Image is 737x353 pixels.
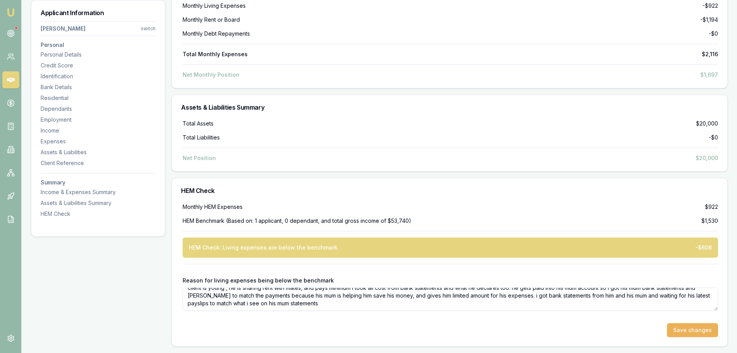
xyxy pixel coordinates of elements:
div: $1,530 [701,217,718,225]
div: -$922 [703,2,718,10]
div: Credit Score [41,62,156,69]
div: Monthly HEM Expenses [183,203,243,211]
div: Total Assets [183,120,214,127]
div: $2,116 [702,50,718,58]
div: Personal Details [41,51,156,59]
div: Assets & Liabilities [41,148,156,156]
div: Monthly Debt Repayments [183,30,250,38]
div: Net Position [183,154,216,162]
div: HEM Benchmark (Based on: 1 applicant, 0 dependant, and total gross income of $53,740) [183,217,411,225]
h3: Summary [41,180,156,185]
div: Dependants [41,105,156,113]
div: -$1,194 [700,16,718,24]
div: Bank Details [41,83,156,91]
h3: HEM Check [181,188,718,194]
div: Net Monthly Position [183,71,239,79]
h3: Applicant Information [41,10,156,16]
div: $922 [705,203,718,211]
div: Income [41,127,156,134]
div: Expenses [41,138,156,145]
h3: Assets & Liabilities Summary [181,104,718,110]
div: HEM Check [41,210,156,218]
div: Total Liabilities [183,134,220,141]
div: switch [141,26,156,32]
div: -$0 [709,30,718,38]
div: Residential [41,94,156,102]
div: -$0 [709,134,718,141]
div: Monthly Living Expenses [183,2,246,10]
div: [PERSON_NAME] [41,25,85,33]
div: Client Reference [41,159,156,167]
div: -$608 [695,244,712,251]
div: Employment [41,116,156,124]
div: Income & Expenses Summary [41,188,156,196]
h3: Personal [41,42,156,48]
textarea: client is young , he is sharing rent with mates, and pays minimum i took all cost from bank state... [183,288,718,311]
div: $1,697 [700,71,718,79]
div: $20,000 [696,154,718,162]
div: $20,000 [696,120,718,127]
button: Save changes [667,323,718,337]
label: Reason for living expenses being below the benchmark [183,277,334,284]
div: Assets & Liabilities Summary [41,199,156,207]
div: Total Monthly Expenses [183,50,248,58]
div: Monthly Rent or Board [183,16,240,24]
div: Identification [41,72,156,80]
img: emu-icon-u.png [6,8,15,17]
div: HEM Check: Living expenses are below the benchmark. [189,244,339,251]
